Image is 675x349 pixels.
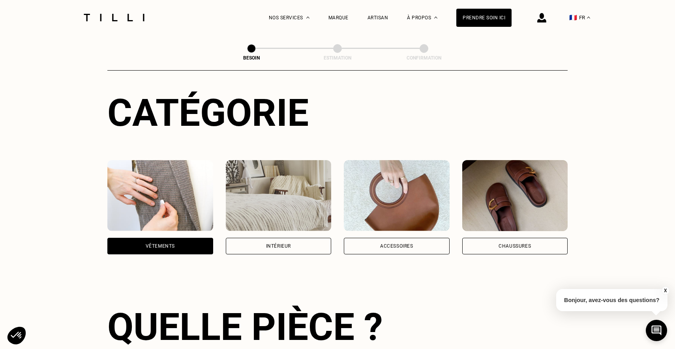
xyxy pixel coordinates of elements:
[384,55,463,61] div: Confirmation
[298,55,377,61] div: Estimation
[569,14,577,21] span: 🇫🇷
[306,17,309,19] img: Menu déroulant
[107,160,213,231] img: Vêtements
[456,9,512,27] a: Prendre soin ici
[499,244,531,248] div: Chaussures
[587,17,590,19] img: menu déroulant
[344,160,450,231] img: Accessoires
[146,244,175,248] div: Vêtements
[537,13,546,22] img: icône connexion
[367,15,388,21] a: Artisan
[107,305,568,349] div: Quelle pièce ?
[328,15,349,21] a: Marque
[380,244,413,248] div: Accessoires
[212,55,291,61] div: Besoin
[266,244,291,248] div: Intérieur
[107,91,568,135] div: Catégorie
[226,160,332,231] img: Intérieur
[661,286,669,295] button: X
[462,160,568,231] img: Chaussures
[434,17,437,19] img: Menu déroulant à propos
[81,14,147,21] img: Logo du service de couturière Tilli
[556,289,667,311] p: Bonjour, avez-vous des questions?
